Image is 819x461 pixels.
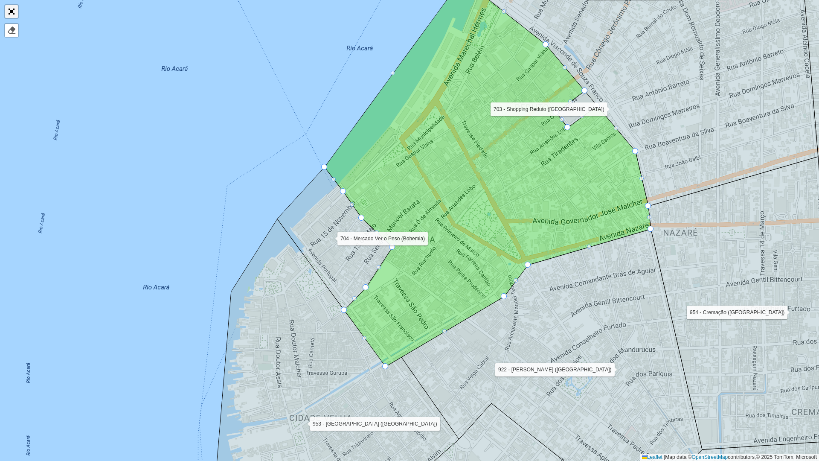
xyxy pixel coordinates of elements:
div: Map data © contributors,© 2025 TomTom, Microsoft [640,454,819,461]
a: Abrir mapa em tela cheia [5,5,18,18]
div: Remover camada(s) [5,24,18,37]
a: Leaflet [642,454,662,460]
a: OpenStreetMap [692,454,728,460]
span: | [664,454,665,460]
